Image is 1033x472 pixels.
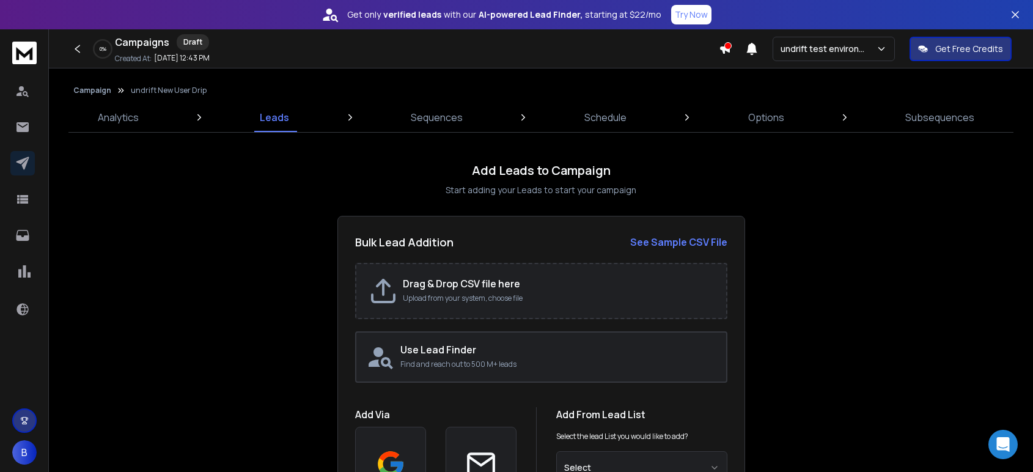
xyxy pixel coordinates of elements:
h1: Add Via [355,407,516,422]
p: Options [748,110,784,125]
p: Created At: [115,54,152,64]
p: Schedule [584,110,627,125]
h1: Campaigns [115,35,169,50]
h1: Add From Lead List [556,407,727,422]
div: Draft [177,34,209,50]
p: Start adding your Leads to start your campaign [446,184,636,196]
a: Options [741,103,792,132]
a: Leads [252,103,296,132]
a: Analytics [90,103,146,132]
img: logo [12,42,37,64]
p: 0 % [100,45,106,53]
button: B [12,440,37,465]
div: Open Intercom Messenger [988,430,1018,459]
p: Subsequences [905,110,974,125]
strong: AI-powered Lead Finder, [479,9,583,21]
p: Analytics [98,110,139,125]
strong: verified leads [383,9,441,21]
a: Schedule [577,103,634,132]
p: Try Now [675,9,708,21]
p: [DATE] 12:43 PM [154,53,210,63]
p: Leads [260,110,289,125]
p: undrift test environment [781,43,876,55]
p: undrift New User Drip [131,86,207,95]
p: Sequences [411,110,463,125]
p: Find and reach out to 500 M+ leads [400,360,716,369]
h1: Add Leads to Campaign [472,162,611,179]
button: Get Free Credits [910,37,1012,61]
a: Sequences [403,103,470,132]
p: Get only with our starting at $22/mo [347,9,661,21]
p: Select the lead List you would like to add? [556,432,688,441]
h2: Bulk Lead Addition [355,234,454,251]
a: See Sample CSV File [630,235,727,249]
button: Campaign [73,86,111,95]
h2: Drag & Drop CSV file here [403,276,714,291]
button: Try Now [671,5,711,24]
h2: Use Lead Finder [400,342,716,357]
p: Upload from your system, choose file [403,293,714,303]
p: Get Free Credits [935,43,1003,55]
a: Subsequences [898,103,982,132]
